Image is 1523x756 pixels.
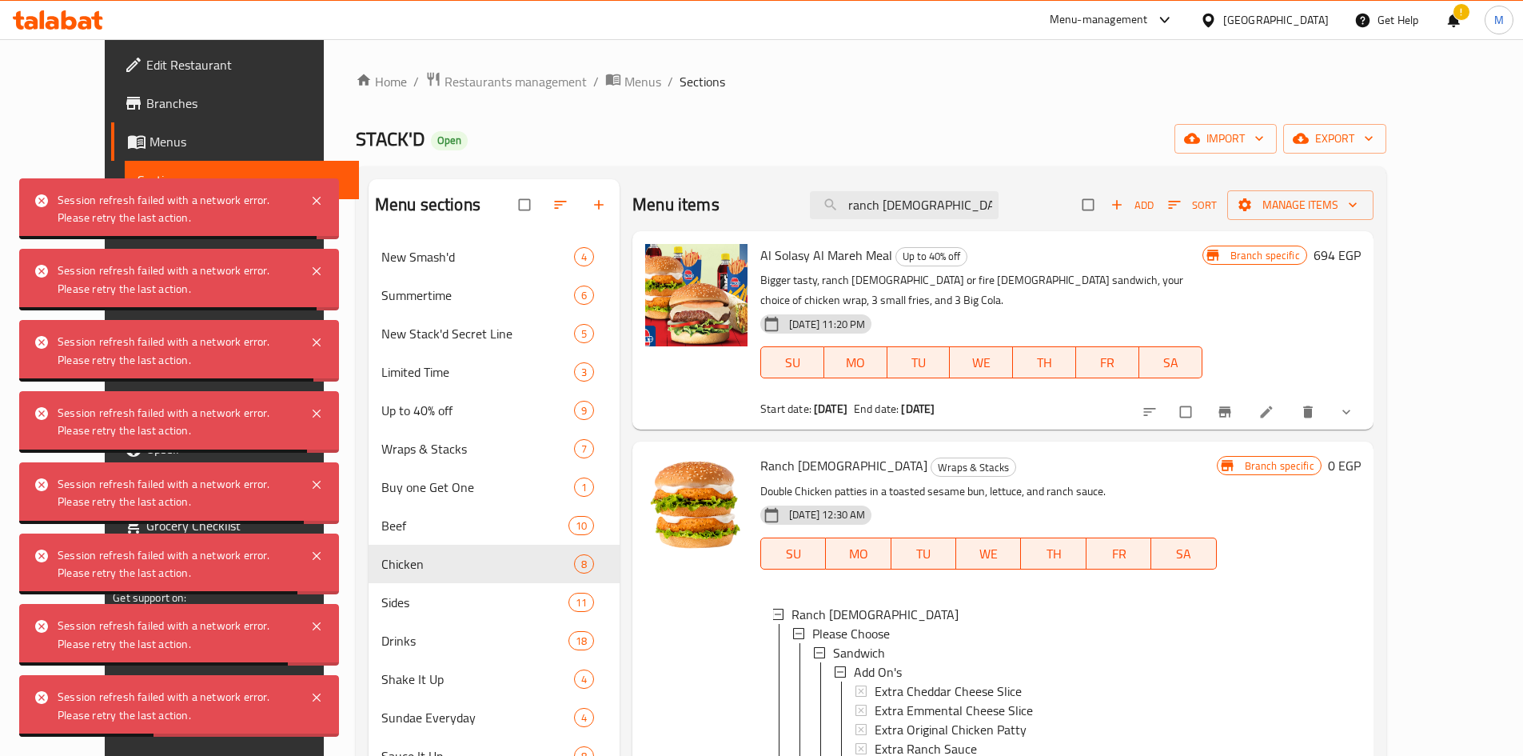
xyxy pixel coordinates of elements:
span: 8 [575,557,593,572]
span: Chicken [381,554,574,574]
div: items [568,631,594,650]
button: TH [1021,538,1086,570]
span: Extra Cheddar Cheese Slice [875,682,1022,701]
span: Branch specific [1238,458,1321,474]
span: Summertime [381,286,574,305]
button: Branch-specific-item [1207,394,1246,430]
span: Grocery Checklist [146,516,346,535]
button: MO [826,538,891,570]
div: Drinks18 [369,622,620,660]
span: STACK'D [356,121,425,157]
span: 10 [569,518,593,534]
span: M [1494,11,1504,29]
span: New Stack'd Secret Line [381,324,574,343]
li: / [413,72,419,91]
p: Double Chicken patties in a toasted sesame bun, lettuce, and ranch sauce. [760,482,1216,502]
button: Sort [1164,193,1221,218]
b: [DATE] [901,398,935,419]
div: Summertime6 [369,276,620,314]
a: Home [356,72,407,91]
span: FR [1093,542,1145,566]
a: Branches [111,84,359,122]
span: SU [767,542,819,566]
div: Wraps & Stacks [931,458,1016,477]
button: delete [1290,394,1329,430]
a: Restaurants management [425,71,587,92]
span: Branches [146,94,346,113]
div: Session refresh failed with a network error. Please retry the last action. [58,333,294,369]
span: Extra Emmental Cheese Slice [875,701,1033,720]
h6: 694 EGP [1314,244,1361,266]
div: [GEOGRAPHIC_DATA] [1223,11,1329,29]
b: [DATE] [814,398,847,419]
span: 4 [575,672,593,687]
span: 1 [575,480,593,495]
span: Drinks [381,631,568,650]
a: Menus [111,122,359,161]
span: Start date: [760,398,811,419]
div: Open [431,131,468,150]
span: 18 [569,634,593,649]
span: Add item [1106,193,1158,218]
span: 11 [569,595,593,610]
div: items [574,362,594,382]
div: Session refresh failed with a network error. Please retry the last action. [58,546,294,582]
span: Sections [138,170,346,190]
span: Sort [1168,196,1217,214]
div: Session refresh failed with a network error. Please retry the last action. [58,262,294,298]
div: Session refresh failed with a network error. Please retry the last action. [58,617,294,653]
button: SA [1151,538,1216,570]
span: Select to update [1170,397,1204,427]
button: Add section [581,187,620,222]
h2: Menu sections [375,193,480,217]
span: 4 [575,710,593,726]
span: TH [1027,542,1079,566]
span: TU [898,542,950,566]
input: search [810,191,999,219]
button: WE [956,538,1021,570]
span: export [1296,129,1373,149]
div: items [574,401,594,420]
span: 3 [575,365,593,380]
div: items [574,670,594,689]
div: items [568,516,594,535]
div: items [574,439,594,458]
button: show more [1329,394,1367,430]
span: MO [831,351,881,374]
a: Coupons [111,314,359,353]
span: Up to 40% off [896,247,967,266]
span: import [1187,129,1264,149]
button: FR [1076,346,1139,378]
span: Menus [150,132,346,151]
span: WE [956,351,1007,374]
button: import [1174,124,1277,154]
button: Manage items [1227,190,1373,220]
span: Sort sections [543,187,581,222]
a: Edit menu item [1258,404,1278,420]
button: sort-choices [1132,394,1170,430]
span: Select section [1073,190,1106,220]
button: TU [887,346,951,378]
span: TH [1019,351,1070,374]
div: Sundae Everyday [381,708,574,727]
button: export [1283,124,1386,154]
span: Edit Menu [138,247,346,266]
span: Shake It Up [381,670,574,689]
div: Sides11 [369,583,620,622]
span: [DATE] 11:20 PM [783,317,871,332]
span: Promotions [146,362,346,382]
span: WE [963,542,1015,566]
a: Sections [125,161,359,199]
span: Get support on: [113,587,186,608]
span: Please Choose [812,624,890,643]
span: New Smash'd [381,247,574,266]
a: Grocery Checklist [111,506,359,545]
div: items [574,708,594,727]
div: Buy one Get One1 [369,468,620,506]
span: Sides [381,593,568,612]
a: Support.OpsPlatform [113,603,214,624]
